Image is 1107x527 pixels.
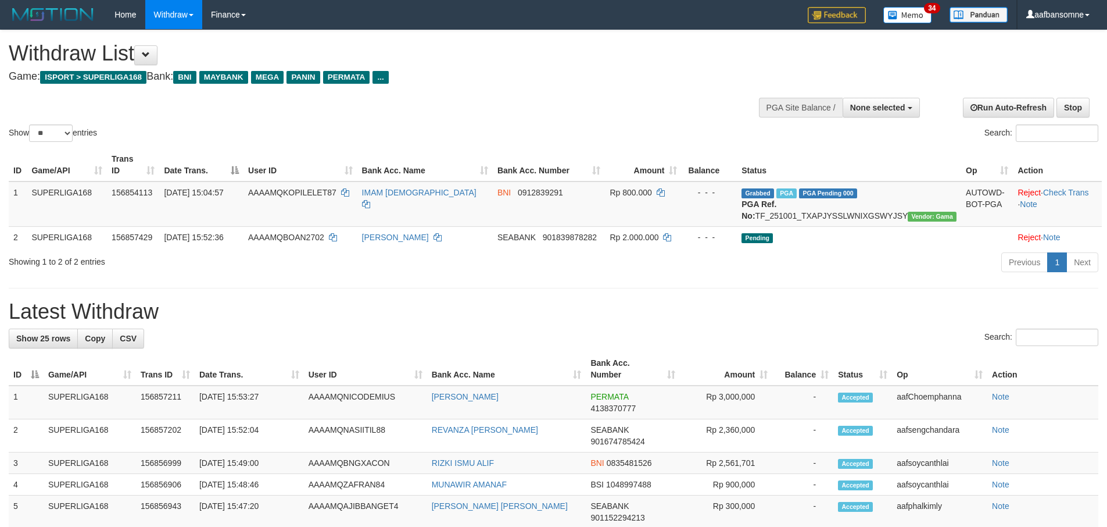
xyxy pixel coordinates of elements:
[304,419,427,453] td: AAAAMQNASIITIL88
[741,200,776,220] b: PGA Ref. No:
[199,71,248,84] span: MAYBANK
[606,480,651,489] span: Copy 1048997488 to clipboard
[759,98,843,117] div: PGA Site Balance /
[9,300,1098,323] h1: Latest Withdraw
[1013,181,1102,227] td: · ·
[112,188,152,197] span: 156854113
[772,386,833,419] td: -
[892,474,987,496] td: aafsoycanthlai
[286,71,320,84] span: PANIN
[136,474,195,496] td: 156856906
[992,480,1009,489] a: Note
[9,148,27,181] th: ID
[9,329,78,348] a: Show 25 rows
[984,329,1098,346] label: Search:
[892,352,987,386] th: Op: activate to sort column ascending
[323,71,370,84] span: PERMATA
[493,148,605,181] th: Bank Acc. Number: activate to sort column ascending
[107,148,159,181] th: Trans ID: activate to sort column ascending
[992,458,1009,468] a: Note
[838,480,873,490] span: Accepted
[1001,252,1048,272] a: Previous
[686,232,732,243] div: - - -
[1020,200,1037,209] a: Note
[27,226,107,248] td: SUPERLIGA168
[680,419,772,453] td: Rp 2,360,000
[680,453,772,474] td: Rp 2,561,701
[44,352,136,386] th: Game/API: activate to sort column ascending
[590,501,629,511] span: SEABANK
[924,3,940,13] span: 34
[908,212,956,222] span: Vendor URL: https://trx31.1velocity.biz
[680,386,772,419] td: Rp 3,000,000
[432,425,538,435] a: REVANZA [PERSON_NAME]
[992,392,1009,401] a: Note
[680,352,772,386] th: Amount: activate to sort column ascending
[304,352,427,386] th: User ID: activate to sort column ascending
[497,188,511,197] span: BNI
[9,42,726,65] h1: Withdraw List
[112,329,144,348] a: CSV
[44,453,136,474] td: SUPERLIGA168
[164,188,223,197] span: [DATE] 15:04:57
[9,6,97,23] img: MOTION_logo.png
[610,233,658,242] span: Rp 2.000.000
[772,453,833,474] td: -
[772,419,833,453] td: -
[808,7,866,23] img: Feedback.jpg
[9,181,27,227] td: 1
[1043,233,1061,242] a: Note
[9,251,453,268] div: Showing 1 to 2 of 2 entries
[590,480,604,489] span: BSI
[838,459,873,469] span: Accepted
[772,474,833,496] td: -
[372,71,388,84] span: ...
[838,426,873,436] span: Accepted
[432,458,494,468] a: RIZKI ISMU ALIF
[248,233,324,242] span: AAAAMQBOAN2702
[432,392,499,401] a: [PERSON_NAME]
[892,386,987,419] td: aafChoemphanna
[44,474,136,496] td: SUPERLIGA168
[243,148,357,181] th: User ID: activate to sort column ascending
[164,233,223,242] span: [DATE] 15:52:36
[27,148,107,181] th: Game/API: activate to sort column ascending
[136,419,195,453] td: 156857202
[9,226,27,248] td: 2
[362,233,429,242] a: [PERSON_NAME]
[543,233,597,242] span: Copy 901839878282 to clipboard
[29,124,73,142] select: Showentries
[987,352,1098,386] th: Action
[357,148,493,181] th: Bank Acc. Name: activate to sort column ascending
[9,352,44,386] th: ID: activate to sort column descending
[195,386,304,419] td: [DATE] 15:53:27
[1013,148,1102,181] th: Action
[686,187,732,198] div: - - -
[120,334,137,343] span: CSV
[9,474,44,496] td: 4
[992,501,1009,511] a: Note
[77,329,113,348] a: Copy
[1016,329,1098,346] input: Search:
[590,425,629,435] span: SEABANK
[44,386,136,419] td: SUPERLIGA168
[590,437,644,446] span: Copy 901674785424 to clipboard
[963,98,1054,117] a: Run Auto-Refresh
[9,386,44,419] td: 1
[772,352,833,386] th: Balance: activate to sort column ascending
[195,419,304,453] td: [DATE] 15:52:04
[680,474,772,496] td: Rp 900,000
[843,98,920,117] button: None selected
[1018,233,1041,242] a: Reject
[586,352,680,386] th: Bank Acc. Number: activate to sort column ascending
[304,474,427,496] td: AAAAMQZAFRAN84
[9,419,44,453] td: 2
[833,352,892,386] th: Status: activate to sort column ascending
[850,103,905,112] span: None selected
[432,501,568,511] a: [PERSON_NAME] [PERSON_NAME]
[44,419,136,453] td: SUPERLIGA168
[838,393,873,403] span: Accepted
[1018,188,1041,197] a: Reject
[136,352,195,386] th: Trans ID: activate to sort column ascending
[136,386,195,419] td: 156857211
